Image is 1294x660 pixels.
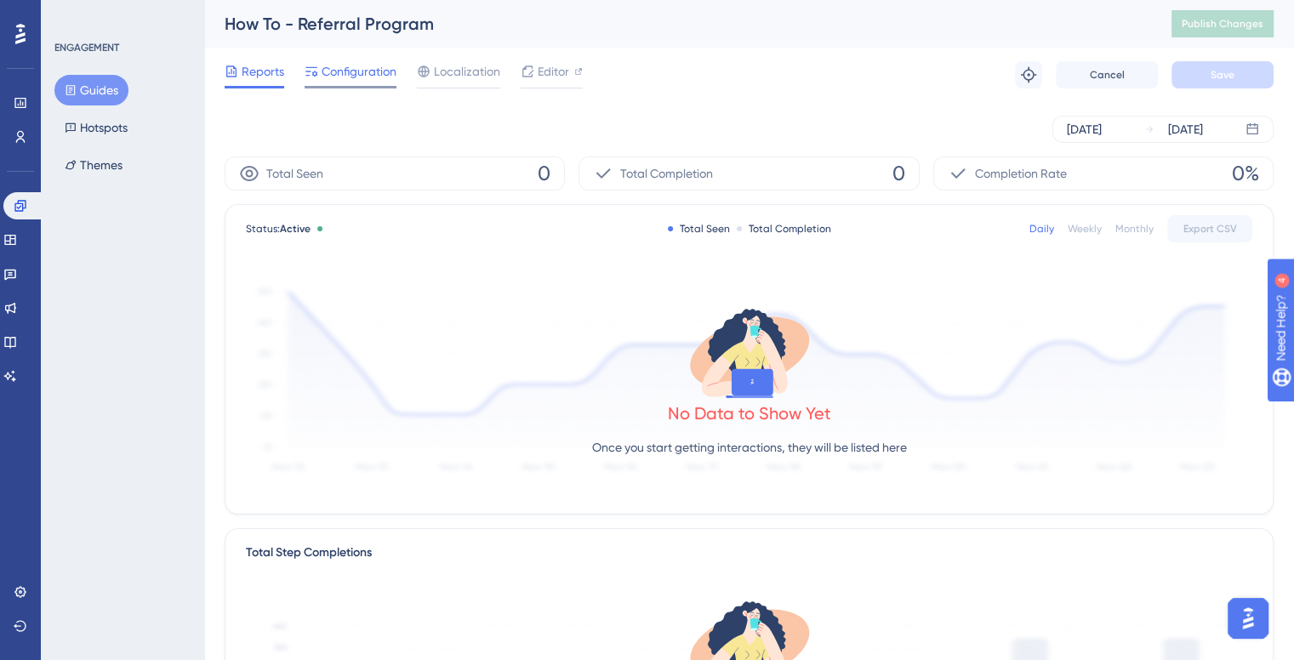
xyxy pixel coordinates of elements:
[242,61,284,82] span: Reports
[1029,222,1054,236] div: Daily
[892,160,905,187] span: 0
[1067,119,1102,139] div: [DATE]
[1056,61,1158,88] button: Cancel
[737,222,831,236] div: Total Completion
[280,223,311,235] span: Active
[246,543,372,563] div: Total Step Completions
[1183,222,1237,236] span: Export CSV
[1168,119,1203,139] div: [DATE]
[592,437,907,458] p: Once you start getting interactions, they will be listed here
[538,160,550,187] span: 0
[246,222,311,236] span: Status:
[434,61,500,82] span: Localization
[1115,222,1154,236] div: Monthly
[266,163,323,184] span: Total Seen
[1223,593,1274,644] iframe: UserGuiding AI Assistant Launcher
[1068,222,1102,236] div: Weekly
[1090,68,1125,82] span: Cancel
[54,41,119,54] div: ENGAGEMENT
[1211,68,1234,82] span: Save
[225,12,1129,36] div: How To - Referral Program
[118,9,123,22] div: 4
[1232,160,1259,187] span: 0%
[1171,61,1274,88] button: Save
[1182,17,1263,31] span: Publish Changes
[54,150,133,180] button: Themes
[975,163,1067,184] span: Completion Rate
[668,401,831,425] div: No Data to Show Yet
[538,61,569,82] span: Editor
[54,112,138,143] button: Hotspots
[40,4,106,25] span: Need Help?
[668,222,730,236] div: Total Seen
[620,163,713,184] span: Total Completion
[1167,215,1252,242] button: Export CSV
[54,75,128,105] button: Guides
[322,61,396,82] span: Configuration
[1171,10,1274,37] button: Publish Changes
